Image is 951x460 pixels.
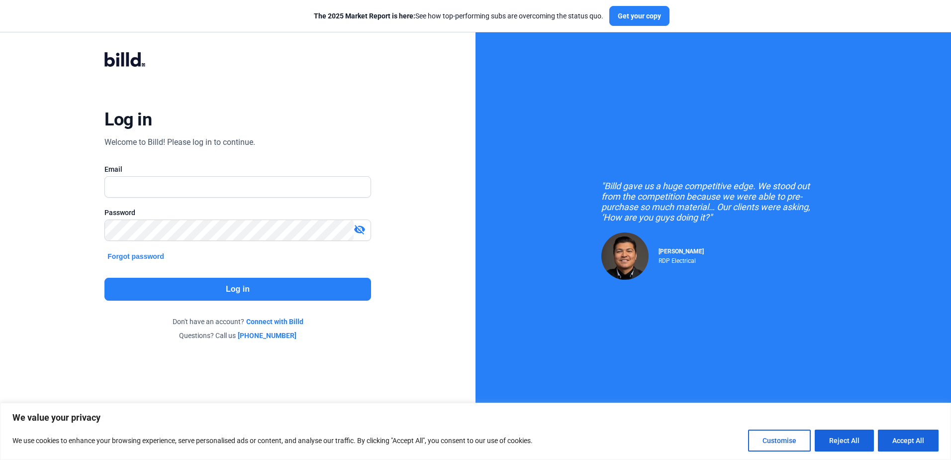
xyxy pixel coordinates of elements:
div: RDP Electrical [659,255,704,264]
span: [PERSON_NAME] [659,248,704,255]
img: Raul Pacheco [601,232,649,280]
button: Forgot password [104,251,167,262]
div: "Billd gave us a huge competitive edge. We stood out from the competition because we were able to... [601,181,825,223]
button: Reject All [815,430,874,452]
div: Email [104,164,371,174]
p: We use cookies to enhance your browsing experience, serve personalised ads or content, and analys... [12,435,533,447]
button: Customise [748,430,811,452]
button: Log in [104,278,371,301]
div: See how top-performing subs are overcoming the status quo. [314,11,603,21]
div: Questions? Call us [104,331,371,341]
div: Don't have an account? [104,317,371,327]
button: Get your copy [609,6,669,26]
mat-icon: visibility_off [354,224,366,235]
div: Welcome to Billd! Please log in to continue. [104,136,255,148]
div: Password [104,208,371,218]
div: Log in [104,109,152,130]
a: Connect with Billd [246,317,303,327]
button: Accept All [878,430,939,452]
p: We value your privacy [12,412,939,424]
a: [PHONE_NUMBER] [238,331,296,341]
span: The 2025 Market Report is here: [314,12,415,20]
